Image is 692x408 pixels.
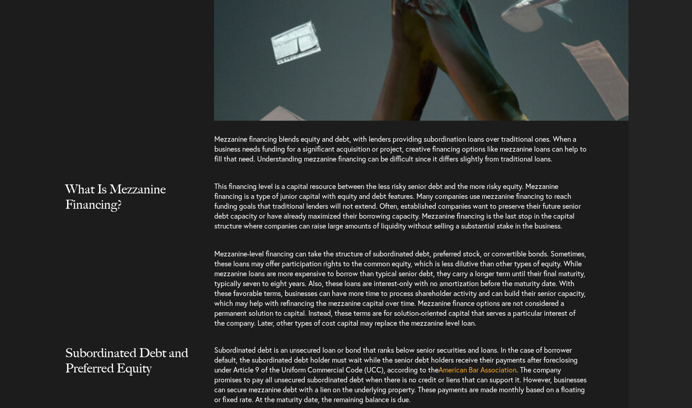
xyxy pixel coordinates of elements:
span: . The company promises to pay all unsecured subordinated debt when there is no credit or liens th... [214,365,586,404]
h2: Subordinated Debt and Preferred Equity [65,345,193,394]
span: Subordinated debt is an unsecured loan or bond that ranks below senior securities and loans. In t... [214,345,577,374]
h2: What Is Mezzanine Financing? [65,181,193,230]
p: This financing level is a capital resource between the less risky senior debt and the more risky ... [214,181,587,240]
p: Mezzanine-level financing can take the structure of subordinated debt, preferred stock, or conver... [214,240,587,337]
p: Mezzanine financing blends equity and debt, with lenders providing subordination loans over tradi... [214,134,587,173]
a: American Bar Association [438,365,516,374]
